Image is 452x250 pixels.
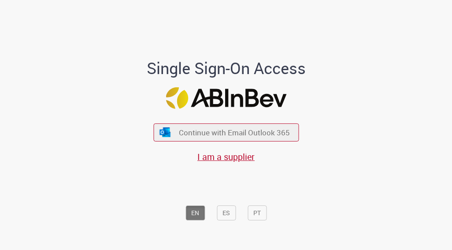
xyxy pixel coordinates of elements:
button: EN [185,205,205,220]
span: Continue with Email Outlook 365 [179,127,290,138]
button: ES [217,205,236,220]
h1: Single Sign-On Access [126,60,326,77]
a: I am a supplier [197,151,255,163]
button: ícone Azure/Microsoft 360 Continue with Email Outlook 365 [153,123,299,142]
button: PT [248,205,267,220]
img: Logo ABInBev [166,87,286,109]
img: ícone Azure/Microsoft 360 [159,127,171,137]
